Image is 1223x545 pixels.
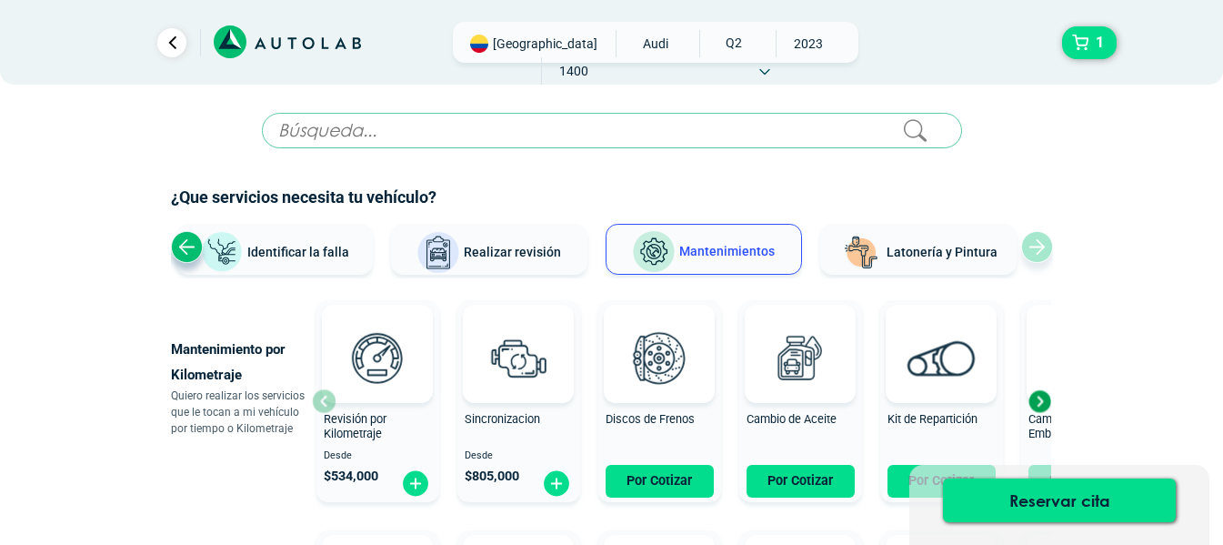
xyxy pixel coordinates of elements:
[1091,27,1108,58] span: 1
[457,300,580,502] button: Sincronizacion Desde $805,000
[1026,388,1053,415] div: Next slide
[606,412,695,426] span: Discos de Frenos
[887,465,996,498] button: Por Cotizar
[632,230,676,274] img: Mantenimientos
[324,469,378,484] span: $ 534,000
[176,224,373,275] button: Identificar la falla
[391,224,587,275] button: Realizar revisión
[262,113,962,148] input: Búsqueda...
[1042,318,1122,398] img: kit_de_embrague-v3.svg
[820,224,1017,275] button: Latonería y Pintura
[1062,26,1117,59] button: 1
[739,300,862,502] button: Cambio de Aceite Por Cotizar
[598,300,721,502] button: Discos de Frenos Por Cotizar
[200,231,244,274] img: Identificar la falla
[880,300,1003,502] button: Kit de Repartición Por Cotizar
[747,465,855,498] button: Por Cotizar
[171,186,1053,209] h2: ¿Que servicios necesita tu vehículo?
[1028,412,1115,441] span: Cambio de Kit de Embrague
[606,224,802,275] button: Mantenimientos
[542,469,571,498] img: fi_plus-circle2.svg
[324,450,432,462] span: Desde
[491,308,546,363] img: AD0BCuuxAAAAAElFTkSuQmCC
[773,308,827,363] img: AD0BCuuxAAAAAElFTkSuQmCC
[606,465,714,498] button: Por Cotizar
[943,479,1176,522] button: Reservar cita
[887,412,977,426] span: Kit de Repartición
[157,28,186,57] a: Ir al paso anterior
[887,245,997,259] span: Latonería y Pintura
[401,469,430,498] img: fi_plus-circle2.svg
[465,469,519,484] span: $ 805,000
[171,388,312,437] p: Quiero realizar los servicios que le tocan a mi vehículo por tiempo o Kilometraje
[171,231,203,263] div: Previous slide
[1021,300,1144,502] button: Cambio de Kit de Embrague Por Cotizar
[324,412,386,441] span: Revisión por Kilometraje
[632,308,687,363] img: AD0BCuuxAAAAAElFTkSuQmCC
[478,318,558,398] img: sincronizacion-v3.svg
[465,450,573,462] span: Desde
[679,244,775,258] span: Mantenimientos
[350,308,405,363] img: AD0BCuuxAAAAAElFTkSuQmCC
[700,30,765,56] span: Q2
[747,412,837,426] span: Cambio de Aceite
[337,318,417,398] img: revision_por_kilometraje-v3.svg
[416,231,460,275] img: Realizar revisión
[624,30,688,57] span: AUDI
[760,318,840,398] img: cambio_de_aceite-v3.svg
[542,57,606,85] span: 1400
[464,245,561,259] span: Realizar revisión
[914,308,968,363] img: AD0BCuuxAAAAAElFTkSuQmCC
[316,300,439,502] button: Revisión por Kilometraje Desde $534,000
[493,35,597,53] span: [GEOGRAPHIC_DATA]
[839,231,883,275] img: Latonería y Pintura
[247,244,349,258] span: Identificar la falla
[777,30,841,57] span: 2023
[619,318,699,398] img: frenos2-v3.svg
[907,340,976,376] img: correa_de_reparticion-v3.svg
[470,35,488,53] img: Flag of COLOMBIA
[171,337,312,388] p: Mantenimiento por Kilometraje
[465,412,540,426] span: Sincronizacion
